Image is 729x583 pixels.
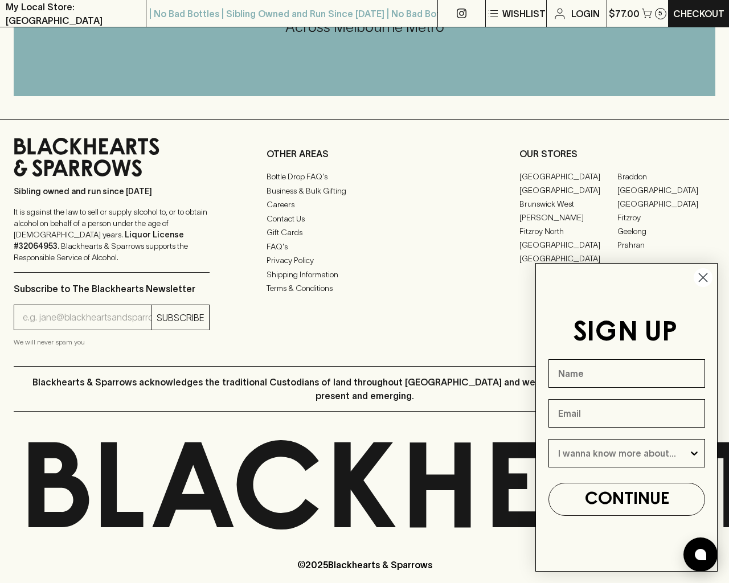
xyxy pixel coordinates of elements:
[267,254,462,268] a: Privacy Policy
[617,197,715,211] a: [GEOGRAPHIC_DATA]
[609,7,640,20] p: $77.00
[519,211,617,224] a: [PERSON_NAME]
[519,238,617,252] a: [GEOGRAPHIC_DATA]
[519,147,715,161] p: OUR STORES
[267,170,462,184] a: Bottle Drop FAQ's
[14,186,210,197] p: Sibling owned and run since [DATE]
[519,252,617,265] a: [GEOGRAPHIC_DATA]
[558,440,689,467] input: I wanna know more about...
[673,7,724,20] p: Checkout
[548,399,705,428] input: Email
[693,268,713,288] button: Close dialog
[152,305,209,330] button: SUBSCRIBE
[267,198,462,212] a: Careers
[519,170,617,183] a: [GEOGRAPHIC_DATA]
[617,170,715,183] a: Braddon
[617,183,715,197] a: [GEOGRAPHIC_DATA]
[519,224,617,238] a: Fitzroy North
[157,311,204,325] p: SUBSCRIBE
[519,183,617,197] a: [GEOGRAPHIC_DATA]
[695,549,706,560] img: bubble-icon
[267,282,462,295] a: Terms & Conditions
[502,7,546,20] p: Wishlist
[14,206,210,263] p: It is against the law to sell or supply alcohol to, or to obtain alcohol on behalf of a person un...
[548,483,705,516] button: CONTINUE
[22,375,707,403] p: Blackhearts & Sparrows acknowledges the traditional Custodians of land throughout [GEOGRAPHIC_DAT...
[14,282,210,295] p: Subscribe to The Blackhearts Newsletter
[519,197,617,211] a: Brunswick West
[267,184,462,198] a: Business & Bulk Gifting
[658,10,662,17] p: 5
[267,240,462,253] a: FAQ's
[689,440,700,467] button: Show Options
[267,212,462,225] a: Contact Us
[617,238,715,252] a: Prahran
[524,252,729,583] div: FLYOUT Form
[267,147,462,161] p: OTHER AREAS
[14,336,210,348] p: We will never spam you
[267,268,462,281] a: Shipping Information
[548,359,705,388] input: Name
[571,7,600,20] p: Login
[23,309,151,327] input: e.g. jane@blackheartsandsparrows.com.au
[617,211,715,224] a: Fitzroy
[573,320,677,346] span: SIGN UP
[267,226,462,240] a: Gift Cards
[617,224,715,238] a: Geelong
